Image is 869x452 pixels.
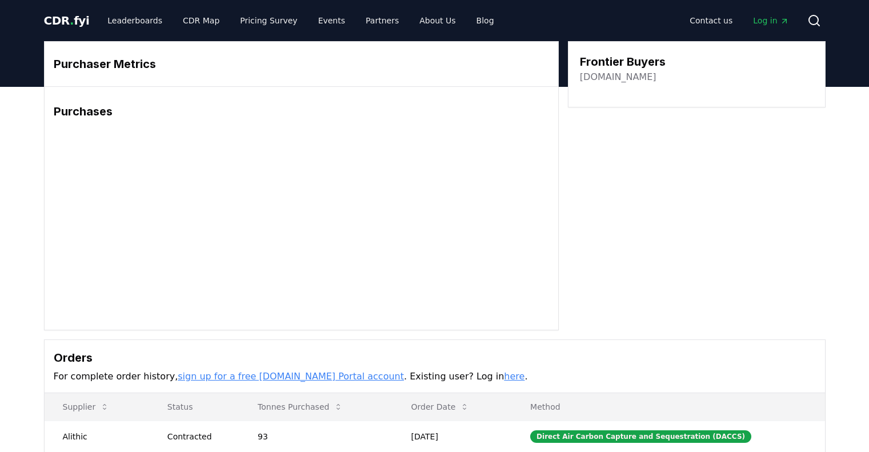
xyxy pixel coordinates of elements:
td: 93 [239,421,393,452]
button: Supplier [54,395,119,418]
p: Status [158,401,230,413]
span: . [70,14,74,27]
span: Log in [753,15,788,26]
td: [DATE] [393,421,512,452]
nav: Main [680,10,798,31]
h3: Orders [54,349,816,366]
h3: Frontier Buyers [580,53,666,70]
a: sign up for a free [DOMAIN_NAME] Portal account [178,371,404,382]
p: For complete order history, . Existing user? Log in . [54,370,816,383]
a: [DOMAIN_NAME] [580,70,656,84]
a: Contact us [680,10,742,31]
a: Leaderboards [98,10,171,31]
a: About Us [410,10,464,31]
div: Contracted [167,431,230,442]
a: Log in [744,10,798,31]
h3: Purchaser Metrics [54,55,549,73]
a: here [504,371,524,382]
a: Partners [357,10,408,31]
a: Blog [467,10,503,31]
div: Direct Air Carbon Capture and Sequestration (DACCS) [530,430,751,443]
a: Events [309,10,354,31]
a: CDR Map [174,10,229,31]
span: CDR fyi [44,14,90,27]
button: Tonnes Purchased [249,395,352,418]
h3: Purchases [54,103,549,120]
a: CDR.fyi [44,13,90,29]
nav: Main [98,10,503,31]
button: Order Date [402,395,479,418]
a: Pricing Survey [231,10,306,31]
td: Alithic [45,421,149,452]
p: Method [521,401,815,413]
